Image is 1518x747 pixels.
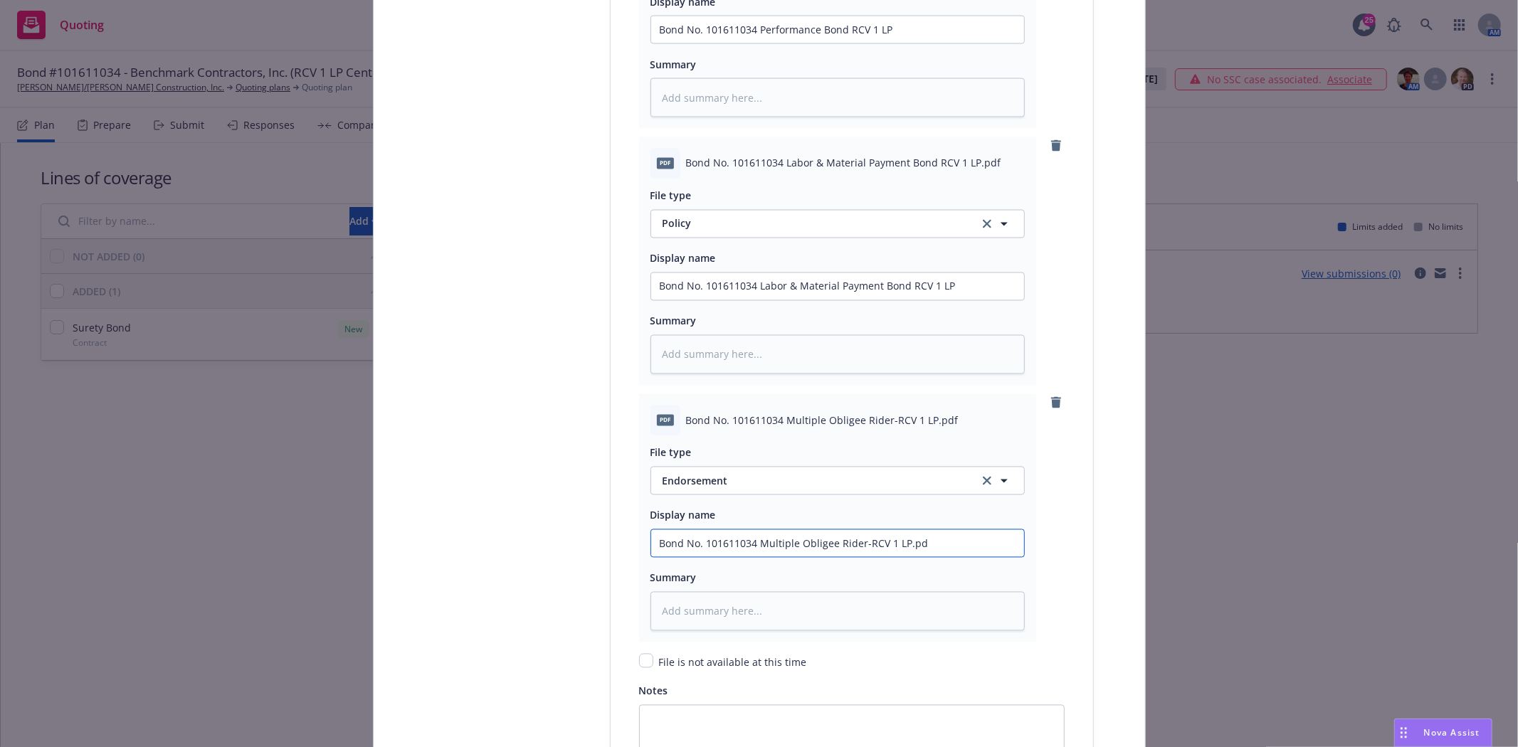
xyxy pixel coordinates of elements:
[1424,726,1480,738] span: Nova Assist
[639,684,668,698] span: Notes
[1394,719,1492,747] button: Nova Assist
[650,189,692,203] span: File type
[650,314,697,328] span: Summary
[686,156,1001,171] span: Bond No. 101611034 Labor & Material Payment Bond RCV 1 LP.pdf
[1395,719,1413,746] div: Drag to move
[686,413,959,428] span: Bond No. 101611034 Multiple Obligee Rider-RCV 1 LP.pdf
[651,273,1024,300] input: Add display name here...
[979,472,996,489] a: clear selection
[979,216,996,233] a: clear selection
[1048,137,1065,154] a: remove
[651,16,1024,43] input: Add display name here...
[651,530,1024,557] input: Add display name here...
[650,467,1025,495] button: Endorsementclear selection
[650,210,1025,238] button: Policyclear selection
[650,446,692,460] span: File type
[657,158,674,169] span: pdf
[663,216,962,231] span: Policy
[650,58,697,71] span: Summary
[650,571,697,585] span: Summary
[657,415,674,425] span: pdf
[650,252,716,265] span: Display name
[663,474,962,489] span: Endorsement
[1048,394,1065,411] a: remove
[659,656,807,669] span: File is not available at this time
[650,509,716,522] span: Display name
